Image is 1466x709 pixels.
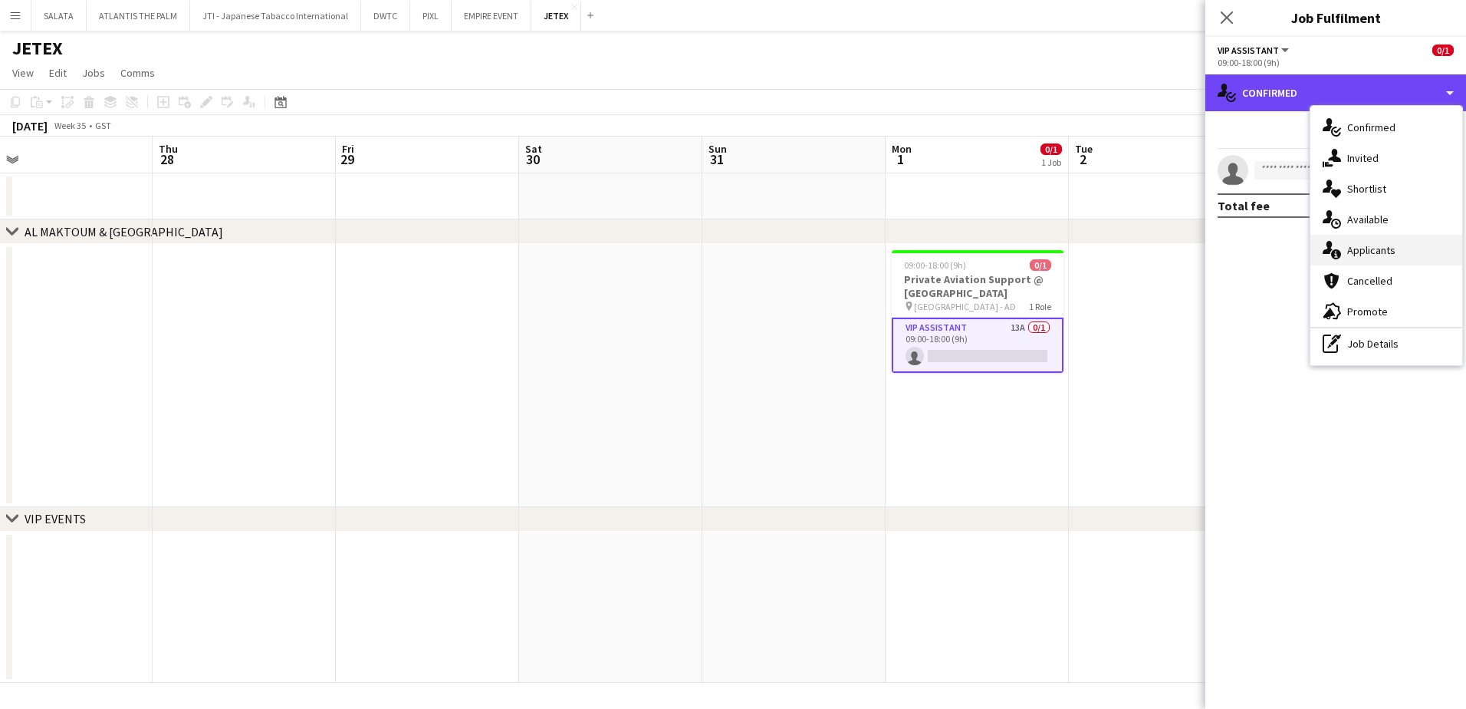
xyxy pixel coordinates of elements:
span: 28 [156,150,178,168]
div: Applicants [1310,235,1462,265]
div: AL MAKTOUM & [GEOGRAPHIC_DATA] [25,224,223,239]
button: DWTC [361,1,410,31]
div: VIP EVENTS [25,511,86,526]
button: JETEX [531,1,581,31]
span: View [12,66,34,80]
span: 0/1 [1432,45,1454,56]
div: 09:00-18:00 (9h) [1218,57,1454,68]
div: Available [1310,204,1462,235]
div: Confirmed [1310,112,1462,143]
h3: Private Aviation Support @ [GEOGRAPHIC_DATA] [892,272,1063,300]
a: Comms [114,63,161,83]
a: Edit [43,63,73,83]
span: Tue [1075,142,1093,156]
app-card-role: VIP Assistant13A0/109:00-18:00 (9h) [892,318,1063,373]
h3: Job Fulfilment [1205,8,1466,28]
button: JTI - Japanese Tabacco International [190,1,361,31]
button: PIXL [410,1,452,31]
span: Week 35 [51,120,89,131]
span: 1 Role [1029,301,1051,312]
app-job-card: 09:00-18:00 (9h)0/1Private Aviation Support @ [GEOGRAPHIC_DATA] [GEOGRAPHIC_DATA] - AD1 RoleVIP A... [892,250,1063,373]
span: 31 [706,150,727,168]
a: View [6,63,40,83]
a: Jobs [76,63,111,83]
div: Job Details [1310,328,1462,359]
div: Shortlist [1310,173,1462,204]
span: 1 [889,150,912,168]
div: Invited [1310,143,1462,173]
div: Total fee [1218,198,1270,213]
span: Jobs [82,66,105,80]
div: Confirmed [1205,74,1466,111]
div: Promote [1310,296,1462,327]
div: Cancelled [1310,265,1462,296]
div: [DATE] [12,118,48,134]
button: ATLANTIS THE PALM [87,1,190,31]
button: VIP Assistant [1218,45,1291,56]
span: 2 [1073,150,1093,168]
h1: JETEX [12,37,63,60]
span: VIP Assistant [1218,45,1279,56]
span: Edit [49,66,67,80]
span: 0/1 [1030,259,1051,271]
span: Sun [708,142,727,156]
div: 1 Job [1041,157,1061,168]
span: 09:00-18:00 (9h) [904,259,966,271]
span: [GEOGRAPHIC_DATA] - AD [914,301,1016,312]
span: Thu [159,142,178,156]
span: Fri [342,142,354,156]
span: Mon [892,142,912,156]
span: 0/1 [1040,143,1062,155]
span: 30 [523,150,542,168]
div: GST [95,120,111,131]
span: Sat [525,142,542,156]
button: SALATA [31,1,87,31]
span: Comms [120,66,155,80]
button: EMPIRE EVENT [452,1,531,31]
span: 29 [340,150,354,168]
